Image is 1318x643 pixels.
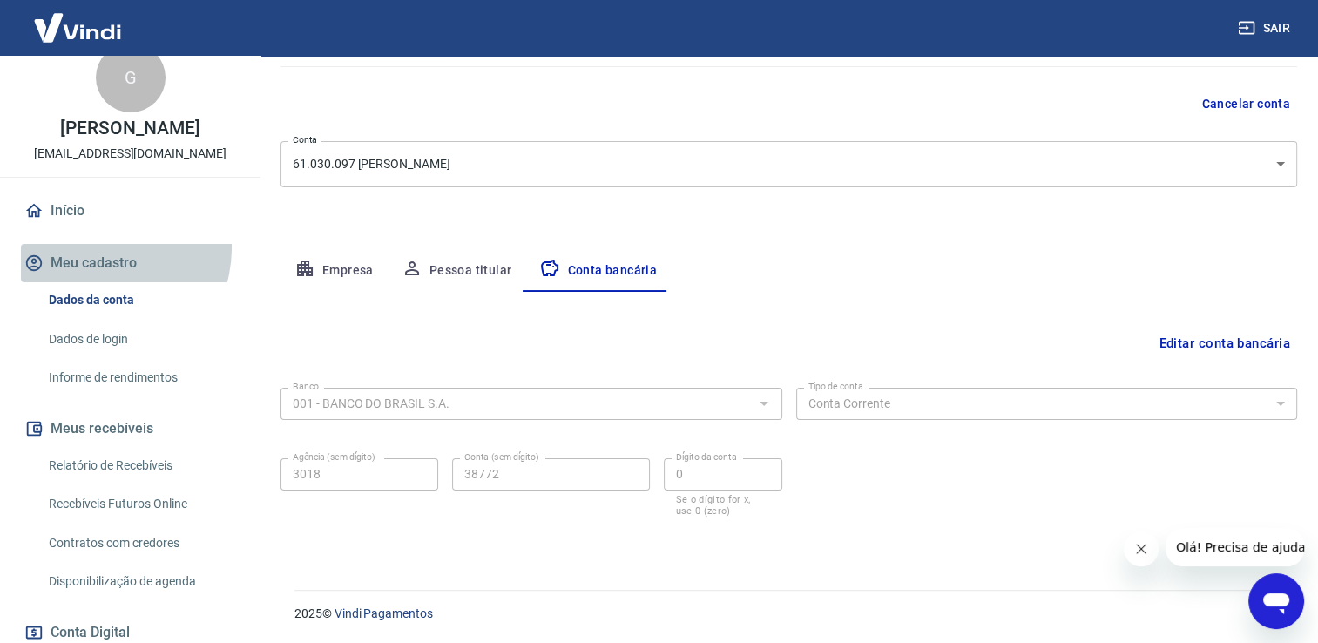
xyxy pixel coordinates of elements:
[34,145,226,163] p: [EMAIL_ADDRESS][DOMAIN_NAME]
[294,605,1276,623] p: 2025 ©
[1124,531,1159,566] iframe: Fechar mensagem
[42,486,240,522] a: Recebíveis Futuros Online
[280,141,1297,187] div: 61.030.097 [PERSON_NAME]
[388,250,526,292] button: Pessoa titular
[1194,88,1297,120] button: Cancelar conta
[42,321,240,357] a: Dados de login
[1152,327,1297,360] button: Editar conta bancária
[21,1,134,54] img: Vindi
[1234,12,1297,44] button: Sair
[676,450,737,464] label: Dígito da conta
[21,409,240,448] button: Meus recebíveis
[1166,528,1304,566] iframe: Mensagem da empresa
[280,250,388,292] button: Empresa
[525,250,671,292] button: Conta bancária
[60,119,199,138] p: [PERSON_NAME]
[42,564,240,599] a: Disponibilização de agenda
[21,192,240,230] a: Início
[293,450,375,464] label: Agência (sem dígito)
[42,360,240,396] a: Informe de rendimentos
[42,525,240,561] a: Contratos com credores
[1248,573,1304,629] iframe: Botão para abrir a janela de mensagens
[293,133,317,146] label: Conta
[10,12,146,26] span: Olá! Precisa de ajuda?
[96,43,166,112] div: G
[21,244,240,282] button: Meu cadastro
[676,494,770,517] p: Se o dígito for x, use 0 (zero)
[42,282,240,318] a: Dados da conta
[293,380,319,393] label: Banco
[464,450,539,464] label: Conta (sem dígito)
[808,380,863,393] label: Tipo de conta
[335,606,433,620] a: Vindi Pagamentos
[42,448,240,484] a: Relatório de Recebíveis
